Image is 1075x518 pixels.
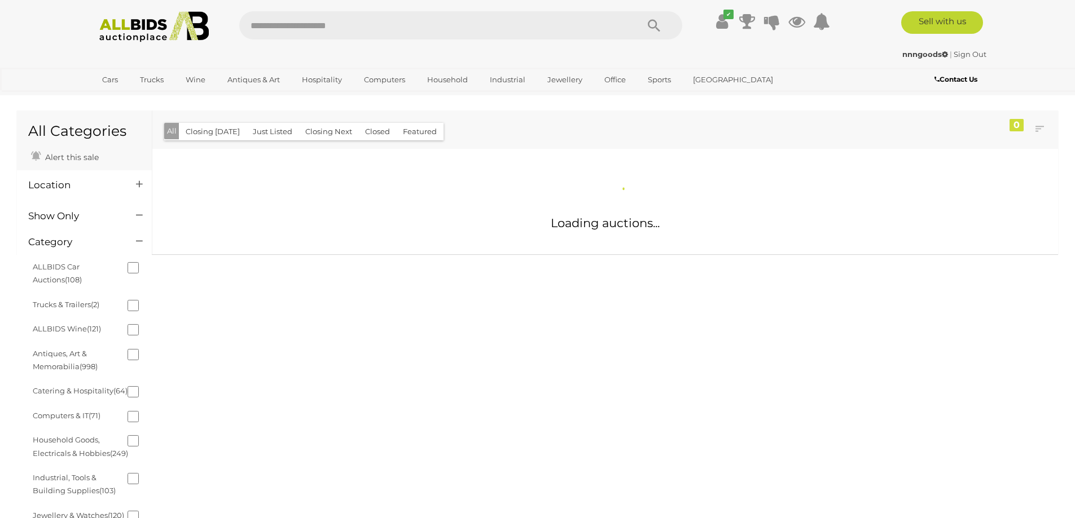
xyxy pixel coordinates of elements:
span: (108) [65,275,82,284]
a: ALLBIDS Wine(121) [33,324,101,333]
a: Trucks [133,70,171,89]
span: (121) [87,324,101,333]
a: Industrial [482,70,533,89]
button: Closing Next [299,123,359,140]
a: Contact Us [934,73,980,86]
a: Catering & Hospitality(64) [33,386,128,395]
a: Office [597,70,633,89]
img: Allbids.com.au [93,11,216,42]
button: All [164,123,179,139]
strong: nnngoods [902,50,948,59]
span: (2) [91,300,99,309]
a: Computers & IT(71) [33,411,100,420]
a: Household Goods, Electricals & Hobbies(249) [33,435,128,457]
a: Household [420,70,475,89]
a: Sign Out [954,50,986,59]
a: Hospitality [295,70,349,89]
span: (71) [89,411,100,420]
div: 0 [1010,119,1024,131]
h4: Location [28,180,119,191]
a: [GEOGRAPHIC_DATA] [686,70,780,89]
h4: Category [28,237,119,247]
a: Industrial, Tools & Building Supplies(103) [33,473,116,495]
span: Loading auctions... [551,216,660,230]
a: Alert this sale [28,148,102,165]
a: ✔ [714,11,731,32]
a: Jewellery [540,70,590,89]
a: ALLBIDS Car Auctions(108) [33,262,82,284]
a: Sell with us [901,11,983,34]
span: Alert this sale [42,152,99,162]
h4: Show Only [28,211,119,222]
a: Computers [357,70,413,89]
a: Trucks & Trailers(2) [33,300,99,309]
button: Featured [396,123,444,140]
a: Antiques & Art [220,70,287,89]
button: Search [626,11,682,39]
button: Closing [DATE] [179,123,247,140]
h1: All Categories [28,123,141,139]
a: Cars [95,70,125,89]
span: (103) [99,486,116,495]
span: | [950,50,952,59]
a: nnngoods [902,50,950,59]
b: Contact Us [934,75,977,83]
button: Closed [358,123,397,140]
a: Antiques, Art & Memorabilia(998) [33,349,98,371]
span: (64) [113,386,128,395]
a: Sports [640,70,678,89]
button: Just Listed [246,123,299,140]
span: (249) [110,449,128,458]
i: ✔ [723,10,734,19]
a: Wine [178,70,213,89]
span: (998) [80,362,98,371]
